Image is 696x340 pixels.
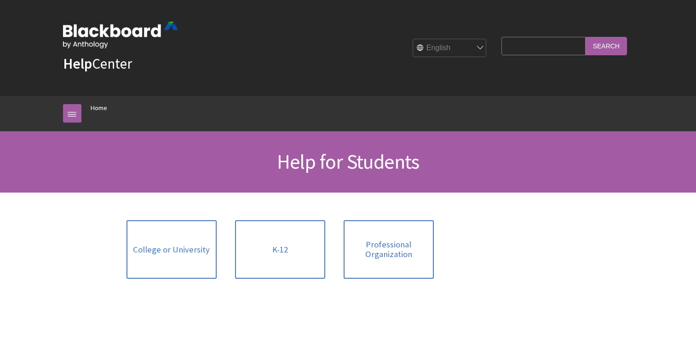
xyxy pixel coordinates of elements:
[586,37,627,55] input: Search
[413,39,487,58] select: Site Language Selector
[349,240,428,259] span: Professional Organization
[272,245,288,255] span: K-12
[63,54,132,73] a: HelpCenter
[235,220,325,279] a: K-12
[344,220,434,279] a: Professional Organization
[127,220,217,279] a: College or University
[133,245,210,255] span: College or University
[91,102,107,114] a: Home
[63,22,178,48] img: Blackboard by Anthology
[63,54,92,73] strong: Help
[277,149,419,174] span: Help for Students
